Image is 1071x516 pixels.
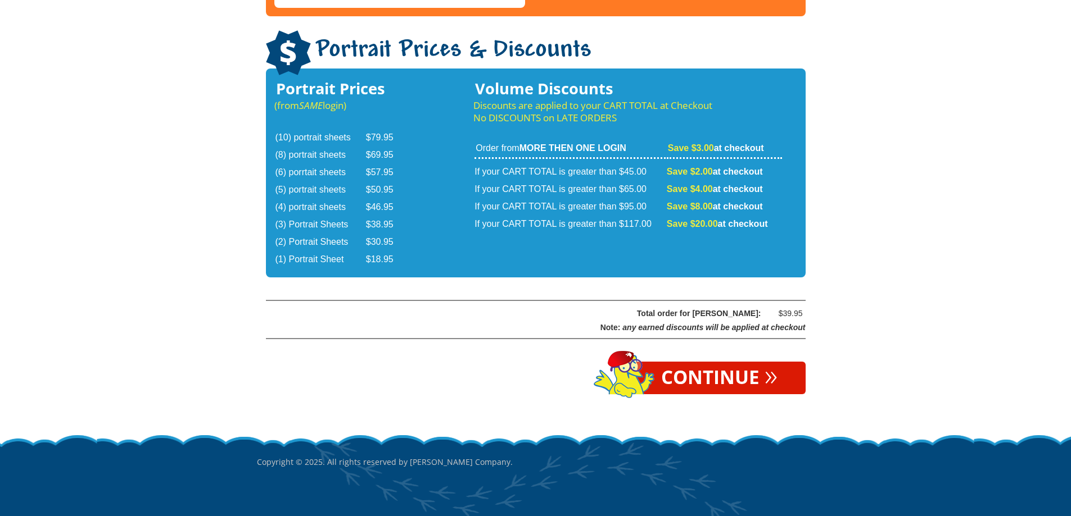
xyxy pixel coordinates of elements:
td: (10) portrait sheets [275,130,365,146]
a: Continue» [633,362,806,394]
td: $30.95 [366,234,408,250]
p: Discounts are applied to your CART TOTAL at Checkout No DISCOUNTS on LATE ORDERS [473,99,783,124]
p: Copyright © 2025. All rights reserved by [PERSON_NAME] Company. [257,433,815,491]
strong: at checkout [667,167,763,176]
td: $18.95 [366,252,408,268]
div: $39.95 [769,307,803,321]
strong: at checkout [667,202,763,211]
td: (3) Portrait Sheets [275,217,365,233]
span: Save $8.00 [667,202,713,211]
td: (1) Portrait Sheet [275,252,365,268]
strong: MORE THEN ONE LOGIN [519,143,626,153]
strong: at checkout [667,219,768,229]
td: $69.95 [366,147,408,163]
td: If your CART TOTAL is greater than $45.00 [475,160,666,180]
em: SAME [299,99,323,112]
span: Save $3.00 [668,143,714,153]
h1: Portrait Prices & Discounts [266,30,806,77]
td: If your CART TOTAL is greater than $117.00 [475,216,666,232]
td: $79.95 [366,130,408,146]
p: (from login) [274,99,409,112]
td: (6) porrtait sheets [275,165,365,181]
td: (8) portrait sheets [275,147,365,163]
td: $46.95 [366,199,408,216]
td: $57.95 [366,165,408,181]
span: Save $4.00 [667,184,713,194]
td: $38.95 [366,217,408,233]
span: any earned discounts will be applied at checkout [622,323,805,332]
span: Save $2.00 [667,167,713,176]
h3: Volume Discounts [473,83,783,95]
span: Note: [600,323,621,332]
td: $50.95 [366,182,408,198]
strong: at checkout [667,184,763,194]
td: If your CART TOTAL is greater than $65.00 [475,181,666,198]
strong: at checkout [668,143,764,153]
span: Save $20.00 [667,219,718,229]
h3: Portrait Prices [274,83,409,95]
td: (4) portrait sheets [275,199,365,216]
div: Total order for [PERSON_NAME]: [295,307,761,321]
td: Order from [475,142,666,159]
td: (2) Portrait Sheets [275,234,365,250]
span: » [765,368,778,381]
td: (5) portrait sheets [275,182,365,198]
td: If your CART TOTAL is greater than $95.00 [475,199,666,215]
